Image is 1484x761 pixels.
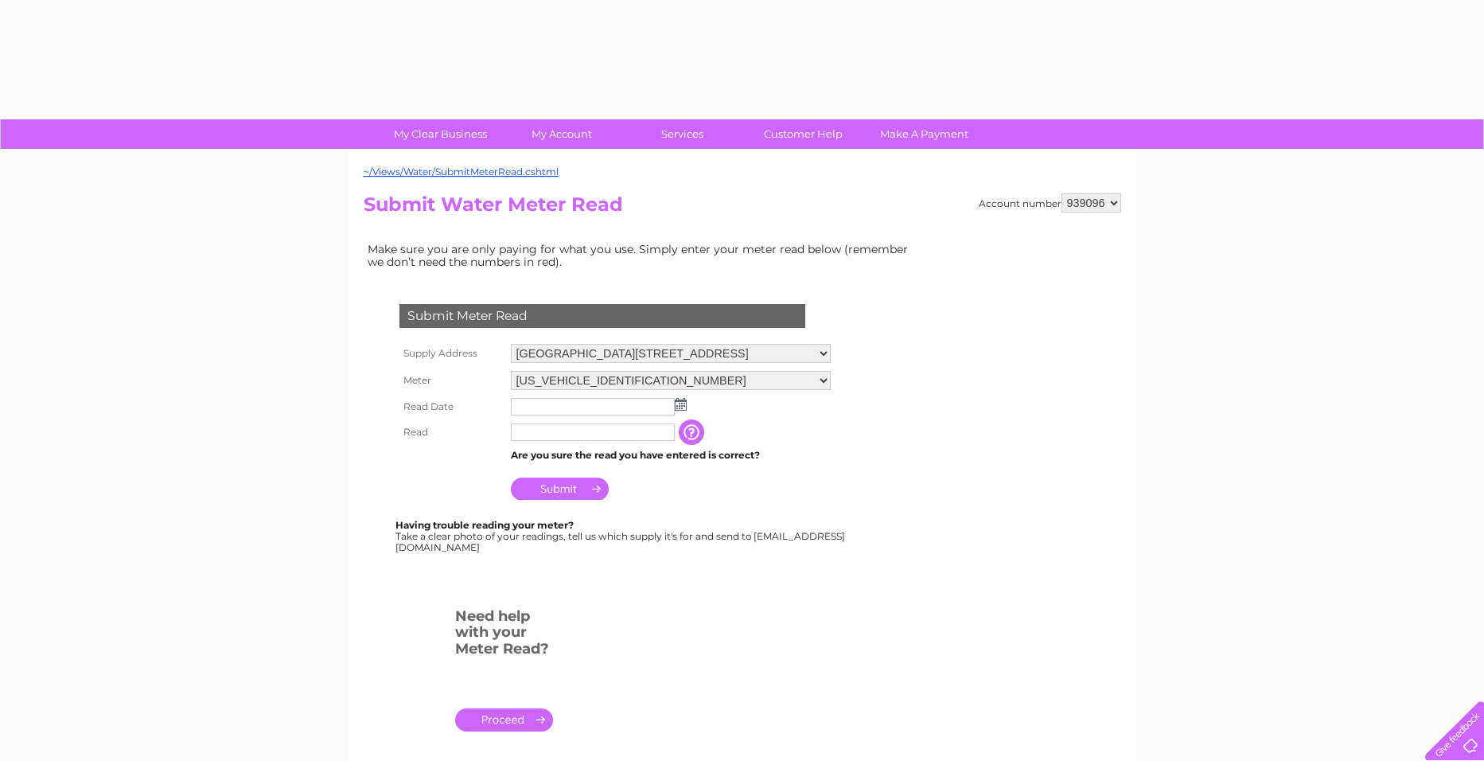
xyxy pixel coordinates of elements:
[364,193,1121,224] h2: Submit Water Meter Read
[364,166,559,178] a: ~/Views/Water/SubmitMeterRead.cshtml
[364,239,921,272] td: Make sure you are only paying for what you use. Simply enter your meter read below (remember we d...
[455,605,553,665] h3: Need help with your Meter Read?
[395,519,574,531] b: Having trouble reading your meter?
[859,119,990,149] a: Make A Payment
[399,304,805,328] div: Submit Meter Read
[395,340,507,367] th: Supply Address
[455,708,553,732] a: .
[738,119,869,149] a: Customer Help
[496,119,627,149] a: My Account
[395,420,507,445] th: Read
[679,420,707,445] input: Information
[375,119,506,149] a: My Clear Business
[979,193,1121,213] div: Account number
[675,398,687,411] img: ...
[511,478,609,500] input: Submit
[395,367,507,394] th: Meter
[395,520,847,552] div: Take a clear photo of your readings, tell us which supply it's for and send to [EMAIL_ADDRESS][DO...
[507,445,835,466] td: Are you sure the read you have entered is correct?
[617,119,748,149] a: Services
[395,394,507,420] th: Read Date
